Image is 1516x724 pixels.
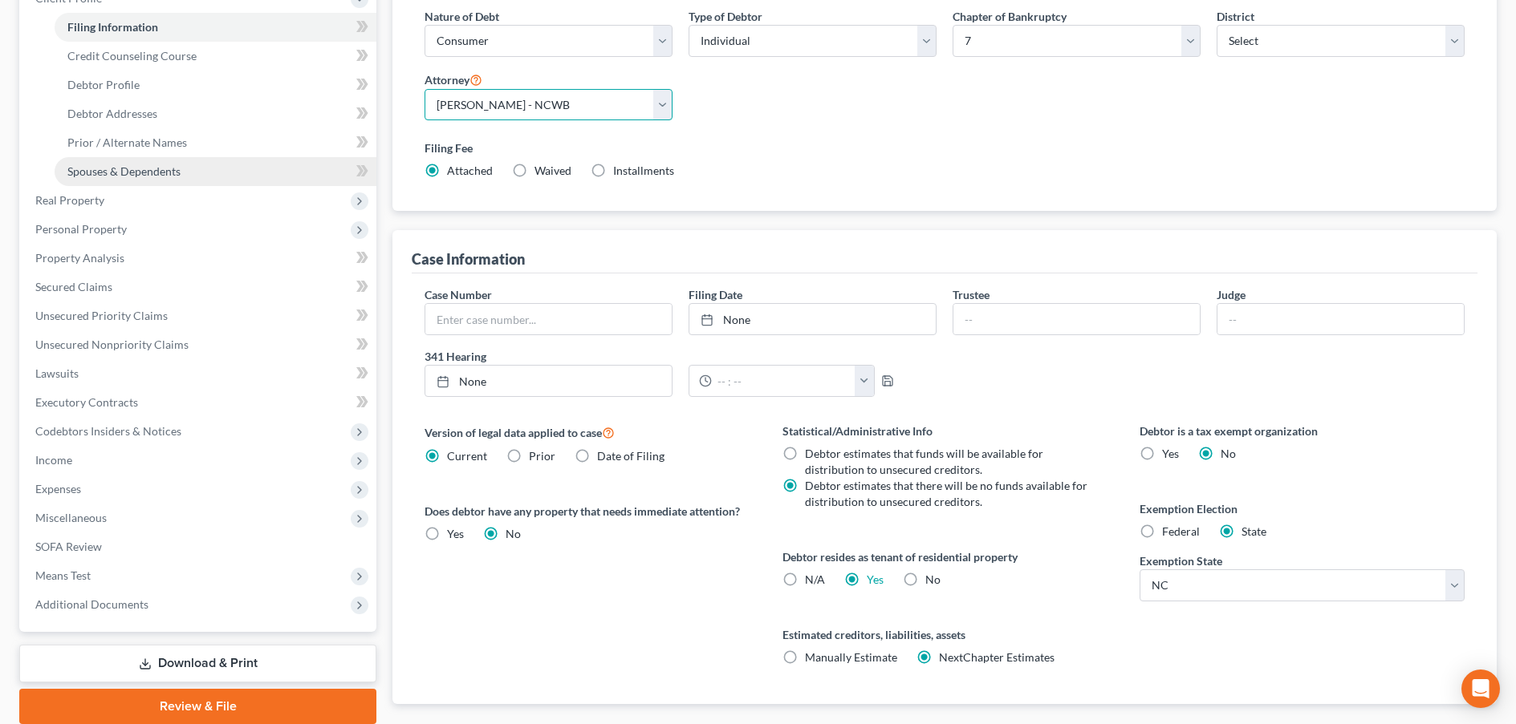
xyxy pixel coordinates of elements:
span: N/A [805,572,825,586]
span: Yes [447,527,464,540]
span: Unsecured Nonpriority Claims [35,338,189,351]
span: Unsecured Priority Claims [35,309,168,322]
label: Trustee [953,286,990,303]
div: Open Intercom Messenger [1461,669,1500,708]
span: Prior [529,449,555,463]
span: Current [447,449,487,463]
span: No [506,527,521,540]
label: Does debtor have any property that needs immediate attention? [425,503,750,520]
span: Spouses & Dependents [67,164,181,178]
span: Yes [1162,447,1179,460]
span: Additional Documents [35,597,148,611]
span: Federal [1162,524,1200,538]
a: Review & File [19,689,376,724]
a: None [689,304,936,334]
a: Debtor Profile [55,71,376,99]
label: Statistical/Administrative Info [782,423,1108,439]
span: Credit Counseling Course [67,49,197,63]
label: Debtor is a tax exempt organization [1140,423,1465,439]
a: Filing Information [55,13,376,42]
label: Case Number [425,286,492,303]
label: District [1217,8,1254,25]
span: Filing Information [67,20,158,34]
span: Executory Contracts [35,395,138,409]
label: Filing Fee [425,140,1465,156]
a: Prior / Alternate Names [55,128,376,157]
a: Secured Claims [22,273,376,301]
label: 341 Hearing [417,348,945,365]
span: Debtor Profile [67,78,140,91]
a: Unsecured Priority Claims [22,301,376,330]
span: Codebtors Insiders & Notices [35,424,181,438]
span: Income [35,453,72,467]
label: Exemption Election [1140,500,1465,517]
span: Waived [534,164,571,177]
a: Debtor Addresses [55,99,376,128]
label: Estimated creditors, liabilities, assets [782,626,1108,643]
span: Manually Estimate [805,650,897,664]
label: Exemption State [1140,552,1222,569]
span: No [925,572,941,586]
span: Attached [447,164,493,177]
input: -- : -- [712,366,856,396]
span: Secured Claims [35,280,112,293]
label: Version of legal data applied to case [425,423,750,442]
span: No [1221,447,1236,460]
span: Expenses [35,482,81,495]
label: Chapter of Bankruptcy [953,8,1067,25]
label: Judge [1217,286,1246,303]
a: Credit Counseling Course [55,42,376,71]
label: Nature of Debt [425,8,499,25]
span: Debtor estimates that funds will be available for distribution to unsecured creditors. [805,447,1043,476]
label: Filing Date [689,286,742,303]
a: Spouses & Dependents [55,157,376,186]
span: Installments [613,164,674,177]
label: Attorney [425,70,482,89]
span: SOFA Review [35,540,102,553]
a: Yes [867,572,884,586]
span: Real Property [35,193,104,207]
span: State [1242,524,1266,538]
span: Property Analysis [35,251,124,265]
a: SOFA Review [22,532,376,561]
a: Download & Print [19,645,376,682]
label: Type of Debtor [689,8,762,25]
input: -- [953,304,1200,334]
div: Case Information [412,249,525,269]
span: Prior / Alternate Names [67,135,187,149]
span: Personal Property [35,222,127,236]
input: -- [1217,304,1464,334]
a: Executory Contracts [22,388,376,417]
span: Means Test [35,568,91,582]
a: Unsecured Nonpriority Claims [22,330,376,359]
span: NextChapter Estimates [939,650,1055,664]
label: Debtor resides as tenant of residential property [782,548,1108,565]
span: Debtor estimates that there will be no funds available for distribution to unsecured creditors. [805,479,1087,508]
a: None [425,366,672,396]
span: Lawsuits [35,366,79,380]
span: Miscellaneous [35,511,107,524]
span: Debtor Addresses [67,107,157,120]
span: Date of Filing [597,449,665,463]
input: Enter case number... [425,304,672,334]
a: Property Analysis [22,244,376,273]
a: Lawsuits [22,359,376,388]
